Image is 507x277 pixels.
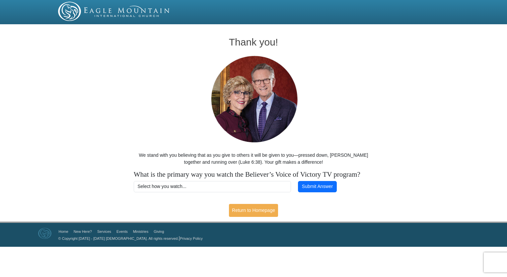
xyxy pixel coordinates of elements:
a: Giving [154,230,164,233]
a: © Copyright [DATE] - [DATE] [DEMOGRAPHIC_DATA]. All rights reserved. [58,236,179,240]
a: Ministries [133,230,148,233]
a: Services [97,230,111,233]
img: Eagle Mountain International Church [38,228,51,239]
a: Return to Homepage [229,204,278,217]
button: Submit Answer [298,181,336,192]
p: | [56,235,203,242]
a: Home [59,230,68,233]
p: We stand with you believing that as you give to others it will be given to you—pressed down, [PER... [130,152,377,166]
a: New Here? [74,230,92,233]
h4: What is the primary way you watch the Believer’s Voice of Victory TV program? [134,170,373,179]
img: EMIC [58,2,170,21]
img: Pastors George and Terri Pearsons [205,54,303,145]
a: Events [116,230,128,233]
h1: Thank you! [130,37,377,47]
a: Privacy Policy [180,236,202,240]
